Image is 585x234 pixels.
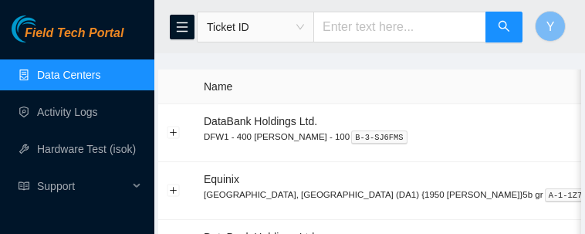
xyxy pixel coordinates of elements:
[204,173,239,185] span: Equinix
[485,12,522,42] button: search
[12,15,78,42] img: Akamai Technologies
[204,115,317,127] span: DataBank Holdings Ltd.
[546,17,555,36] span: Y
[170,15,194,39] button: menu
[12,28,123,48] a: Akamai TechnologiesField Tech Portal
[171,21,194,33] span: menu
[37,69,100,81] a: Data Centers
[167,185,180,197] button: Expand row
[167,127,180,139] button: Expand row
[207,15,304,39] span: Ticket ID
[37,106,98,118] a: Activity Logs
[535,11,566,42] button: Y
[19,181,29,192] span: read
[37,171,128,202] span: Support
[498,20,510,35] span: search
[37,143,136,155] a: Hardware Test (isok)
[25,26,123,41] span: Field Tech Portal
[313,12,486,42] input: Enter text here...
[351,131,407,144] kbd: B-3-SJ6FMS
